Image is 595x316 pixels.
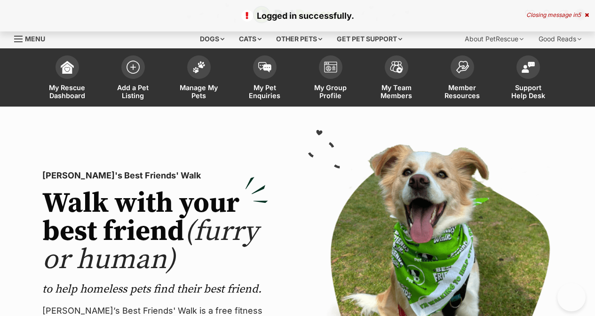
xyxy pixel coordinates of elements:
span: Manage My Pets [178,84,220,100]
a: Add a Pet Listing [100,51,166,107]
img: help-desk-icon-fdf02630f3aa405de69fd3d07c3f3aa587a6932b1a1747fa1d2bba05be0121f9.svg [522,62,535,73]
div: Other pets [270,30,329,48]
span: Support Help Desk [507,84,549,100]
a: Menu [14,30,52,46]
div: About PetRescue [458,30,530,48]
p: to help homeless pets find their best friend. [42,282,268,297]
div: Dogs [193,30,231,48]
a: Member Resources [429,51,495,107]
span: Menu [25,35,45,43]
a: Manage My Pets [166,51,232,107]
img: manage-my-pets-icon-02211641906a0b7f246fdf0571729dbe1e7629f14944591b6c1af311fb30b64b.svg [192,61,206,73]
span: My Rescue Dashboard [46,84,88,100]
img: pet-enquiries-icon-7e3ad2cf08bfb03b45e93fb7055b45f3efa6380592205ae92323e6603595dc1f.svg [258,62,271,72]
img: group-profile-icon-3fa3cf56718a62981997c0bc7e787c4b2cf8bcc04b72c1350f741eb67cf2f40e.svg [324,62,337,73]
iframe: Help Scout Beacon - Open [557,283,586,311]
a: My Rescue Dashboard [34,51,100,107]
div: Get pet support [330,30,409,48]
span: (furry or human) [42,214,258,277]
h2: Walk with your best friend [42,190,268,274]
img: dashboard-icon-eb2f2d2d3e046f16d808141f083e7271f6b2e854fb5c12c21221c1fb7104beca.svg [61,61,74,74]
span: Add a Pet Listing [112,84,154,100]
span: Member Resources [441,84,484,100]
div: Good Reads [532,30,588,48]
a: Support Help Desk [495,51,561,107]
img: team-members-icon-5396bd8760b3fe7c0b43da4ab00e1e3bb1a5d9ba89233759b79545d2d3fc5d0d.svg [390,61,403,73]
a: My Group Profile [298,51,364,107]
p: [PERSON_NAME]'s Best Friends' Walk [42,169,268,182]
span: My Team Members [375,84,418,100]
a: My Pet Enquiries [232,51,298,107]
img: add-pet-listing-icon-0afa8454b4691262ce3f59096e99ab1cd57d4a30225e0717b998d2c9b9846f56.svg [127,61,140,74]
a: My Team Members [364,51,429,107]
img: member-resources-icon-8e73f808a243e03378d46382f2149f9095a855e16c252ad45f914b54edf8863c.svg [456,61,469,73]
span: My Group Profile [309,84,352,100]
div: Cats [232,30,268,48]
span: My Pet Enquiries [244,84,286,100]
